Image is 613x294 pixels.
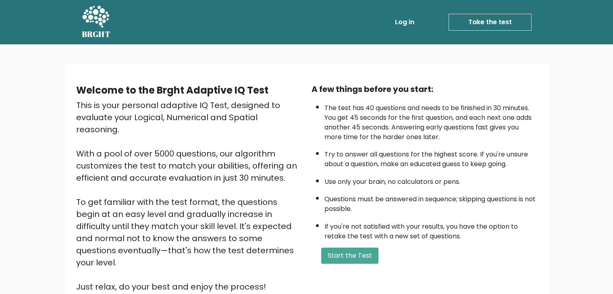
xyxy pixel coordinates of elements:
a: BRGHT [82,3,111,41]
b: Welcome to the Brght Adaptive IQ Test [76,83,268,97]
li: Questions must be answered in sequence; skipping questions is not possible. [324,190,537,214]
li: The test has 40 questions and needs to be finished in 30 minutes. You get 45 seconds for the firs... [324,99,537,142]
li: If you're not satisfied with your results, you have the option to retake the test with a new set ... [324,218,537,241]
div: A few things before you start: [312,83,537,95]
h5: BRGHT [82,29,111,39]
li: Try to answer all questions for the highest score. If you're unsure about a question, make an edu... [324,146,537,169]
button: Start the Test [321,248,378,264]
li: Use only your brain, no calculators or pens. [324,173,537,187]
a: Log in [392,14,418,30]
a: Take the test [449,14,532,31]
div: This is your personal adaptive IQ Test, designed to evaluate your Logical, Numerical and Spatial ... [76,99,302,293]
